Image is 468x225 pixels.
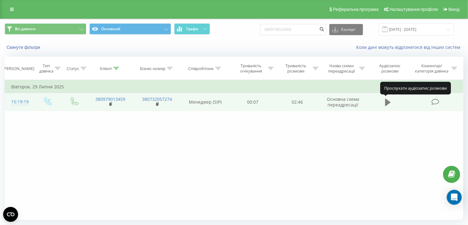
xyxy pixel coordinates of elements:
span: Вихід [449,7,460,12]
button: Скинути фільтри [5,45,43,50]
div: Статус [67,66,79,71]
div: Співробітник [188,66,214,71]
td: Менеджер (SIP) [180,93,230,111]
span: Графік [186,27,198,31]
td: Вівторок, 29 Липня 2025 [5,81,463,93]
div: Open Intercom Messenger [447,190,462,205]
div: 15:19:19 [11,96,27,108]
span: Реферальна програма [333,7,379,12]
div: Аудіозапис розмови [372,63,408,74]
button: Графік [174,23,210,35]
div: Прослухати аудіозапис розмови [380,82,451,94]
td: Основна схема переадресації [320,93,366,111]
button: Open CMP widget [3,207,18,222]
a: 380732057274 [142,96,172,102]
a: 380979013459 [95,96,125,102]
input: Пошук за номером [260,24,326,35]
div: Тривалість розмови [281,63,311,74]
div: Бізнес номер [140,66,165,71]
span: Налаштування профілю [389,7,438,12]
div: Назва схеми переадресації [326,63,358,74]
div: Тип дзвінка [39,63,53,74]
button: Експорт [329,24,363,35]
span: Всі дзвінки [15,26,36,31]
div: [PERSON_NAME] [3,66,34,71]
div: Тривалість очікування [236,63,266,74]
button: Основний [89,23,171,35]
td: 00:07 [230,93,275,111]
td: 02:46 [275,93,320,111]
div: Коментар/категорія дзвінка [413,63,450,74]
a: Коли дані можуть відрізнятися вiд інших систем [356,44,463,50]
button: Всі дзвінки [5,23,86,35]
div: Клієнт [100,66,112,71]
